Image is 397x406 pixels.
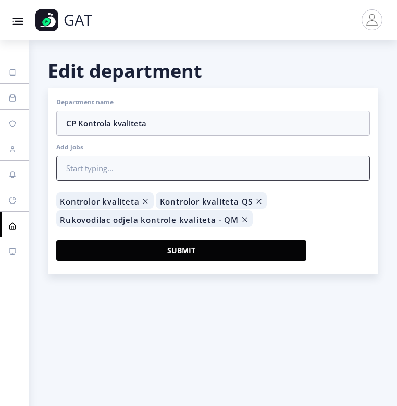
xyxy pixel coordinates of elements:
[64,15,92,25] p: GAT
[160,193,253,210] div: Kontrolor kvaliteta QS
[56,98,114,106] label: Department name
[56,156,370,181] input: Start typing...
[60,211,249,229] div: Rukovodilac odjela kontrole kvaliteta - QM
[60,193,139,210] div: Kontrolor kvaliteta
[239,211,249,219] delete-icon: Remove tag
[160,193,264,210] div: Kontrolor kvaliteta QS
[139,193,150,201] delete-icon: Remove tag
[56,143,83,151] label: Add jobs
[56,111,370,136] input: Department name
[56,240,306,261] button: Submit
[48,58,378,83] h1: Edit department
[253,193,263,201] delete-icon: Remove tag
[60,193,150,210] div: Kontrolor kvaliteta
[60,211,239,229] div: Rukovodilac odjela kontrole kvaliteta - QM
[35,9,158,31] a: GAT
